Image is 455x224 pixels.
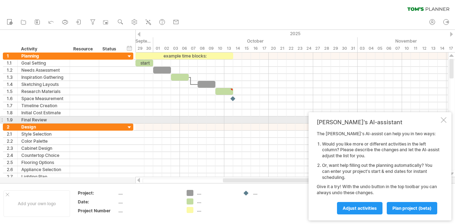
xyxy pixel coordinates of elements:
div: Monday, 13 October 2025 [224,45,233,52]
div: [PERSON_NAME]'s AI-assistant [317,119,439,126]
div: Monday, 27 October 2025 [313,45,322,52]
div: Friday, 10 October 2025 [215,45,224,52]
div: Sketching Layouts [21,81,66,88]
div: Needs Assessment [21,67,66,73]
div: 2.6 [7,166,17,173]
div: Friday, 17 October 2025 [260,45,269,52]
div: 1.4 [7,81,17,88]
div: Date: [78,199,117,205]
li: Or, want help filling out the planning automatically? You can enter your project's start & end da... [322,163,439,180]
div: 1.2 [7,67,17,73]
div: Thursday, 30 October 2025 [340,45,349,52]
div: Friday, 24 October 2025 [304,45,313,52]
div: Thursday, 13 November 2025 [429,45,438,52]
span: plan project (beta) [392,206,432,211]
div: 1.1 [7,60,17,66]
div: Resource [73,45,95,53]
div: Design [21,124,66,130]
div: Tuesday, 4 November 2025 [366,45,375,52]
div: October 2025 [153,37,358,45]
div: Tuesday, 28 October 2025 [322,45,331,52]
div: Research Materials [21,88,66,95]
div: Tuesday, 14 October 2025 [233,45,242,52]
div: 2.7 [7,173,17,180]
div: .... [118,199,178,205]
div: Planning [21,53,66,59]
div: Thursday, 6 November 2025 [384,45,393,52]
div: 1.3 [7,74,17,81]
div: 2.4 [7,152,17,159]
div: .... [197,198,236,204]
div: Friday, 31 October 2025 [349,45,358,52]
div: Monday, 20 October 2025 [269,45,278,52]
div: Lighting Plan [21,173,66,180]
li: Would you like more or different activities in the left column? Please describe the changes and l... [322,141,439,159]
div: start [135,60,153,66]
div: 1.7 [7,102,17,109]
div: .... [197,190,236,196]
div: Goal Setting [21,60,66,66]
div: Monday, 29 September 2025 [135,45,144,52]
a: plan project (beta) [387,202,437,214]
div: Friday, 14 November 2025 [438,45,446,52]
div: Activity [21,45,66,53]
div: example time blocks: [135,53,233,59]
div: .... [253,190,292,196]
div: Wednesday, 1 October 2025 [153,45,162,52]
div: 2.5 [7,159,17,166]
div: Add your own logo [4,190,70,217]
div: Flooring Options [21,159,66,166]
div: Thursday, 23 October 2025 [295,45,304,52]
div: Color Palette [21,138,66,144]
div: 1.5 [7,88,17,95]
div: Timeline Creation [21,102,66,109]
span: Adjust activities [343,206,377,211]
div: Appliance Selection [21,166,66,173]
div: Tuesday, 30 September 2025 [144,45,153,52]
div: .... [197,207,236,213]
div: .... [118,190,178,196]
div: Monday, 3 November 2025 [358,45,366,52]
div: Tuesday, 7 October 2025 [189,45,198,52]
div: 1.8 [7,109,17,116]
div: Wednesday, 5 November 2025 [375,45,384,52]
div: Wednesday, 29 October 2025 [331,45,340,52]
div: The [PERSON_NAME]'s AI-assist can help you in two ways: Give it a try! With the undo button in th... [317,131,439,214]
div: Project Number [78,208,117,214]
div: 1.9 [7,116,17,123]
div: Wednesday, 15 October 2025 [242,45,251,52]
div: Thursday, 9 October 2025 [207,45,215,52]
div: 2.2 [7,138,17,144]
div: Initial Cost Estimate [21,109,66,116]
div: 2.1 [7,131,17,137]
div: 2.3 [7,145,17,152]
div: 1.6 [7,95,17,102]
div: Wednesday, 12 November 2025 [420,45,429,52]
div: Thursday, 2 October 2025 [162,45,171,52]
div: Project: [78,190,117,196]
div: Status [102,45,118,53]
div: Friday, 3 October 2025 [171,45,180,52]
div: Cabinet Design [21,145,66,152]
div: 1 [7,53,17,59]
div: Final Review [21,116,66,123]
div: Space Measurement [21,95,66,102]
div: Inspiration Gathering [21,74,66,81]
div: Style Selection [21,131,66,137]
div: Monday, 10 November 2025 [402,45,411,52]
div: Wednesday, 8 October 2025 [198,45,207,52]
div: Thursday, 16 October 2025 [251,45,260,52]
div: Friday, 7 November 2025 [393,45,402,52]
div: .... [118,208,178,214]
div: Tuesday, 21 October 2025 [278,45,287,52]
div: Tuesday, 11 November 2025 [411,45,420,52]
div: Wednesday, 22 October 2025 [287,45,295,52]
div: Monday, 6 October 2025 [180,45,189,52]
div: Countertop Choice [21,152,66,159]
a: Adjust activities [337,202,382,214]
div: 2 [7,124,17,130]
